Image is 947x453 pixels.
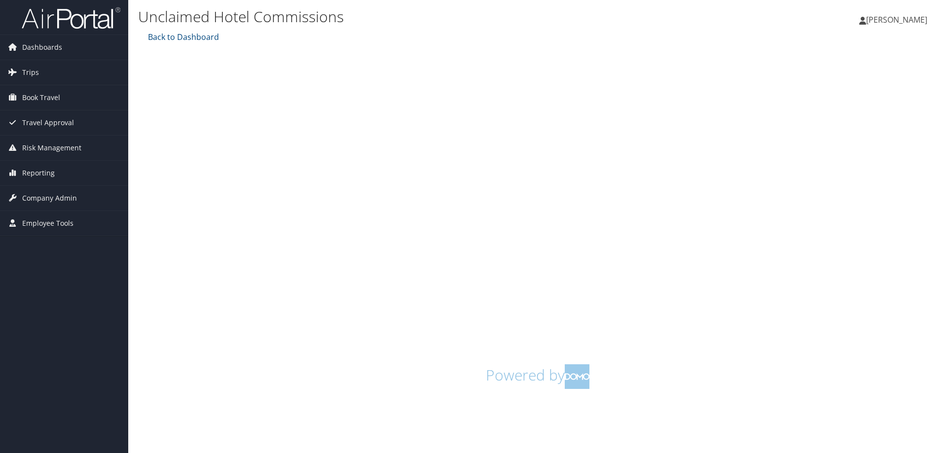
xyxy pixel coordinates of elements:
[565,364,589,389] img: domo-logo.png
[22,85,60,110] span: Book Travel
[22,60,39,85] span: Trips
[22,161,55,185] span: Reporting
[859,5,937,35] a: [PERSON_NAME]
[22,136,81,160] span: Risk Management
[22,186,77,210] span: Company Admin
[22,110,74,135] span: Travel Approval
[22,211,73,236] span: Employee Tools
[146,364,930,389] h1: Powered by
[866,14,927,25] span: [PERSON_NAME]
[146,32,219,42] a: Back to Dashboard
[138,6,671,27] h1: Unclaimed Hotel Commissions
[22,35,62,60] span: Dashboards
[22,6,120,30] img: airportal-logo.png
